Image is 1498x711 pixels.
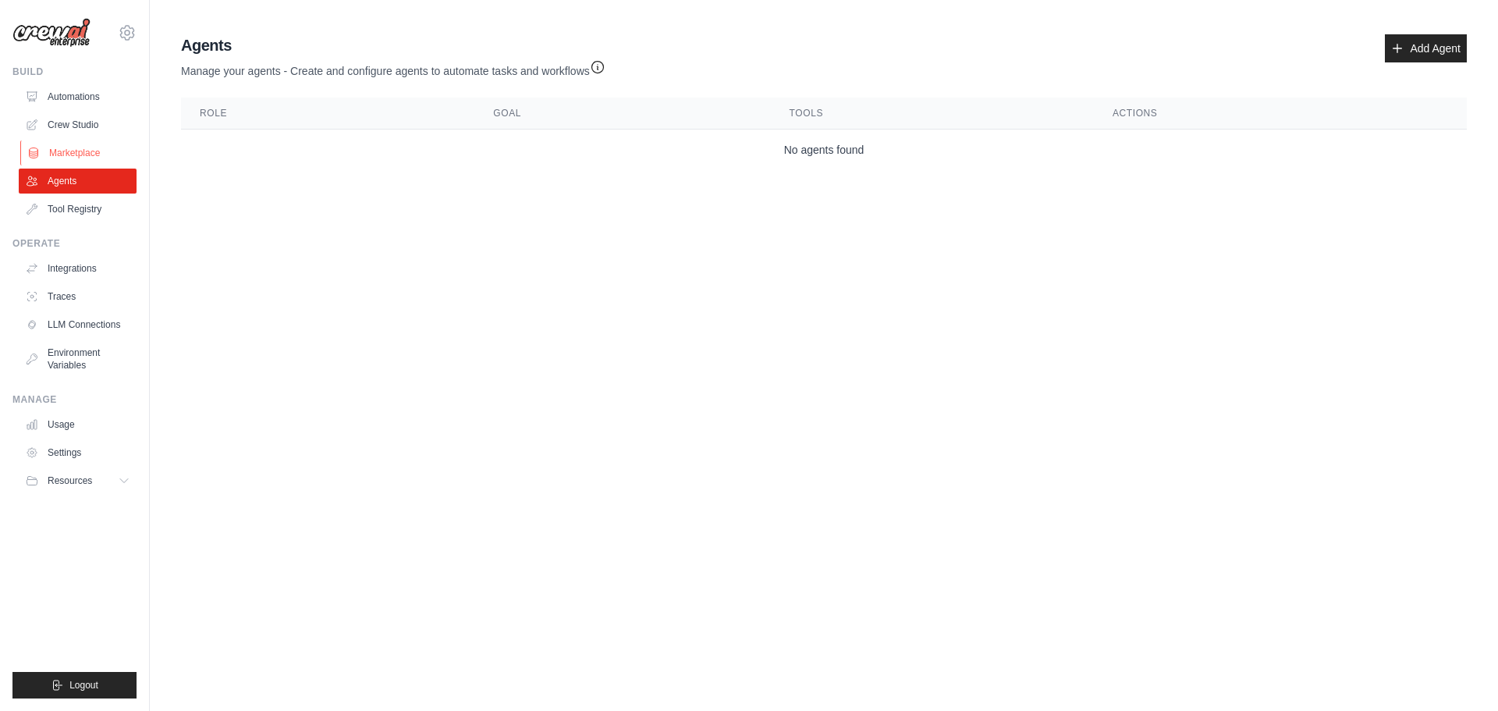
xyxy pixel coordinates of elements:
[181,130,1467,171] td: No agents found
[19,440,137,465] a: Settings
[19,312,137,337] a: LLM Connections
[12,66,137,78] div: Build
[12,18,91,48] img: Logo
[474,98,770,130] th: Goal
[48,475,92,487] span: Resources
[181,56,605,79] p: Manage your agents - Create and configure agents to automate tasks and workflows
[19,412,137,437] a: Usage
[181,34,605,56] h2: Agents
[19,340,137,378] a: Environment Variables
[12,237,137,250] div: Operate
[1094,98,1467,130] th: Actions
[19,112,137,137] a: Crew Studio
[12,393,137,406] div: Manage
[1385,34,1467,62] a: Add Agent
[20,140,138,165] a: Marketplace
[181,98,474,130] th: Role
[771,98,1094,130] th: Tools
[19,169,137,194] a: Agents
[19,256,137,281] a: Integrations
[12,672,137,699] button: Logout
[19,284,137,309] a: Traces
[69,679,98,691] span: Logout
[19,84,137,109] a: Automations
[19,468,137,493] button: Resources
[19,197,137,222] a: Tool Registry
